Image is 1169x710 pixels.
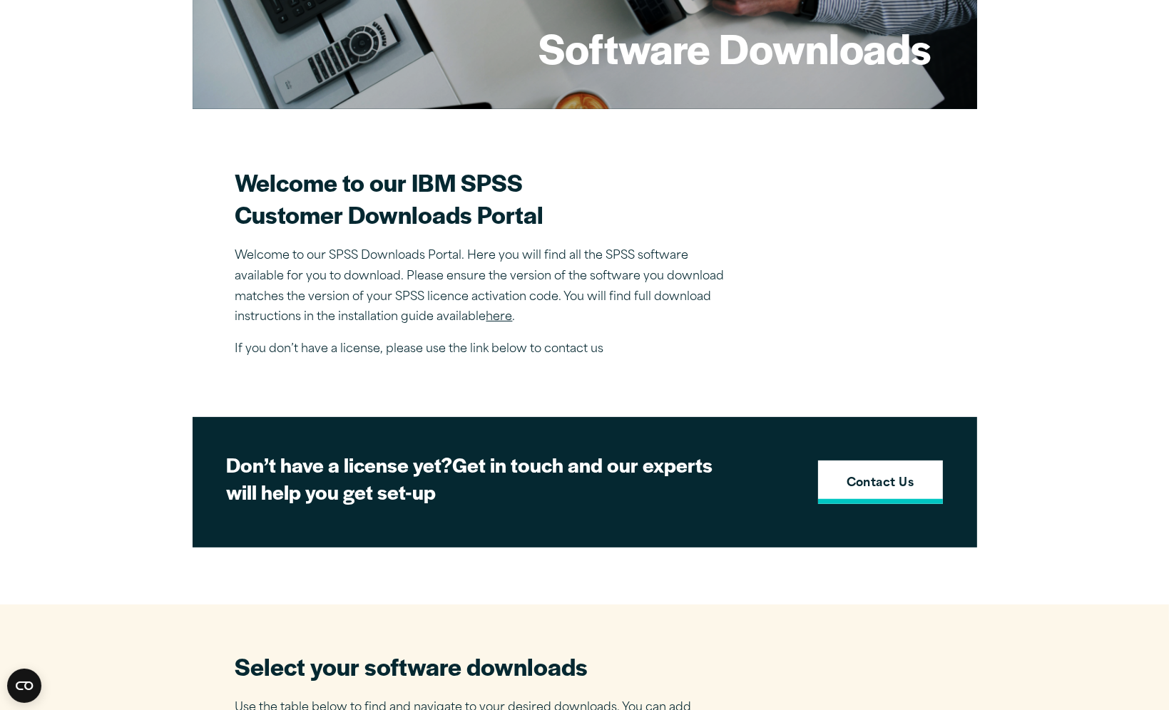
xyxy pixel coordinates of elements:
button: Open CMP widget [7,669,41,703]
p: Welcome to our SPSS Downloads Portal. Here you will find all the SPSS software available for you ... [235,246,735,328]
a: Contact Us [818,461,943,505]
h2: Welcome to our IBM SPSS Customer Downloads Portal [235,166,735,230]
strong: Don’t have a license yet? [227,450,453,478]
a: here [486,312,513,323]
h1: Software Downloads [539,20,931,76]
h2: Get in touch and our experts will help you get set-up [227,451,726,505]
p: If you don’t have a license, please use the link below to contact us [235,339,735,360]
strong: Contact Us [847,475,914,493]
h2: Select your software downloads [235,650,713,682]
